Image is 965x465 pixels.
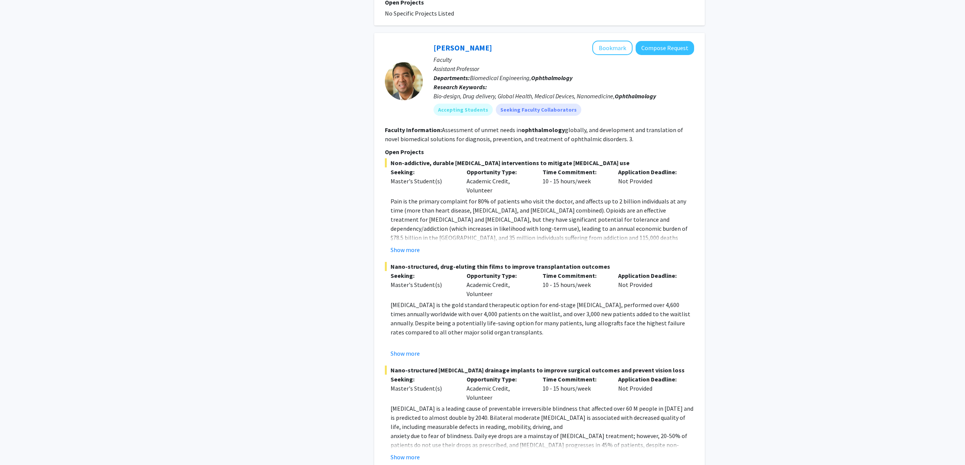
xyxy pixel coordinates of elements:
[467,271,531,280] p: Opportunity Type:
[592,41,633,55] button: Add Kunal Parikh to Bookmarks
[385,262,694,271] span: Nano-structured, drug-eluting thin films to improve transplantation outcomes
[461,167,537,195] div: Academic Credit, Volunteer
[470,74,573,82] span: Biomedical Engineering,
[615,92,656,100] b: Ophthalmology
[543,271,607,280] p: Time Commitment:
[521,126,565,134] b: ophthalmology
[433,83,487,91] b: Research Keywords:
[537,167,613,195] div: 10 - 15 hours/week
[391,245,420,254] button: Show more
[618,375,683,384] p: Application Deadline:
[391,280,455,289] div: Master's Student(s)
[433,74,470,82] b: Departments:
[467,167,531,177] p: Opportunity Type:
[433,55,694,64] p: Faculty
[391,404,694,431] p: [MEDICAL_DATA] is a leading cause of preventable irreversible blindness that affected over 60 M p...
[467,375,531,384] p: Opportunity Type:
[612,167,688,195] div: Not Provided
[612,375,688,402] div: Not Provided
[391,167,455,177] p: Seeking:
[385,158,694,167] span: Non-addictive, durable [MEDICAL_DATA] interventions to mitigate [MEDICAL_DATA] use
[385,126,683,143] fg-read-more: Assessment of unmet needs in globally, and development and translation of novel biomedical soluti...
[391,300,694,337] p: [MEDICAL_DATA] is the gold standard therapeutic option for end-stage [MEDICAL_DATA], performed ov...
[433,91,694,101] div: Bio-design, Drug delivery, Global Health, Medical Devices, Nanomedicine,
[612,271,688,298] div: Not Provided
[531,74,573,82] b: Ophthalmology
[433,64,694,73] p: Assistant Professor
[433,104,493,116] mat-chip: Accepting Students
[618,167,683,177] p: Application Deadline:
[496,104,581,116] mat-chip: Seeking Faculty Collaborators
[6,431,32,459] iframe: Chat
[636,41,694,55] button: Compose Request to Kunal Parikh
[391,375,455,384] p: Seeking:
[461,271,537,298] div: Academic Credit, Volunteer
[385,147,694,156] p: Open Projects
[433,43,492,52] a: [PERSON_NAME]
[385,126,442,134] b: Faculty Information:
[391,271,455,280] p: Seeking:
[391,177,455,186] div: Master's Student(s)
[391,384,455,393] div: Master's Student(s)
[391,197,694,260] p: Pain is the primary complaint for 80% of patients who visit the doctor, and affects up to 2 billi...
[385,366,694,375] span: Nano-structured [MEDICAL_DATA] drainage implants to improve surgical outcomes and prevent vision ...
[391,349,420,358] button: Show more
[537,271,613,298] div: 10 - 15 hours/week
[391,452,420,462] button: Show more
[461,375,537,402] div: Academic Credit, Volunteer
[543,167,607,177] p: Time Commitment:
[537,375,613,402] div: 10 - 15 hours/week
[385,9,454,17] span: No Specific Projects Listed
[618,271,683,280] p: Application Deadline:
[543,375,607,384] p: Time Commitment:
